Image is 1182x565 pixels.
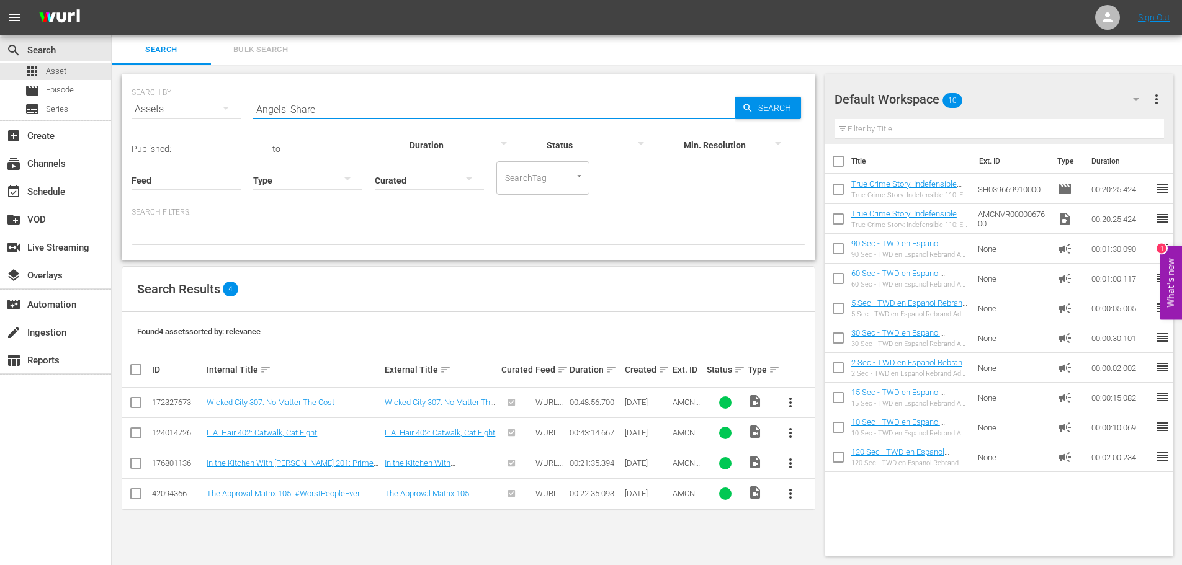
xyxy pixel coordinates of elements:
div: Internal Title [207,362,381,377]
td: 00:20:25.424 [1086,174,1155,204]
span: to [272,144,280,154]
span: reorder [1155,211,1170,226]
div: [DATE] [625,398,669,407]
span: sort [260,364,271,375]
span: Reports [6,353,21,368]
span: WURL Feed [535,428,563,447]
td: 00:00:10.069 [1086,412,1155,442]
span: Ad [1057,301,1072,316]
span: Search [119,43,204,57]
button: more_vert [776,479,805,509]
button: Open [573,170,585,182]
a: 30 Sec - TWD en Espanol Rebrand Ad Slates-30s- SLATE [851,328,959,347]
div: 172327673 [152,398,203,407]
span: Channels [6,156,21,171]
a: 10 Sec - TWD en Espanol Rebrand Ad Slates-10s- SLATE [851,417,959,436]
td: 00:00:15.082 [1086,383,1155,412]
a: The Approval Matrix 105: #WorstPeopleEver [385,489,476,507]
td: None [973,442,1052,472]
a: 15 Sec - TWD en Espanol Rebrand Ad Slates-15s- SLATE [851,388,959,406]
a: Wicked City 307: No Matter The Cost [207,398,334,407]
div: 124014726 [152,428,203,437]
span: more_vert [1149,92,1164,107]
td: 00:00:05.005 [1086,293,1155,323]
span: Video [1057,211,1072,226]
span: AMCNVR0000067986 [673,458,700,486]
span: AMCNVR0000020589 [673,428,700,456]
div: 90 Sec - TWD en Espanol Rebrand Ad Slates-90s- SLATE [851,251,969,259]
div: 30 Sec - TWD en Espanol Rebrand Ad Slates-30s- SLATE [851,340,969,348]
th: Duration [1084,144,1158,179]
td: 00:01:30.090 [1086,234,1155,264]
div: 60 Sec - TWD en Espanol Rebrand Ad Slates-60s- SLATE [851,280,969,288]
span: sort [769,364,780,375]
td: None [973,293,1052,323]
img: ans4CAIJ8jUAAAAAAAAAAAAAAAAAAAAAAAAgQb4GAAAAAAAAAAAAAAAAAAAAAAAAJMjXAAAAAAAAAAAAAAAAAAAAAAAAgAT5G... [30,3,89,32]
span: reorder [1155,241,1170,256]
span: Published: [132,144,171,154]
span: Episode [25,83,40,98]
span: more_vert [783,486,798,501]
a: True Crime Story: Indefensible 110: El elefante en el útero [851,179,962,198]
span: 4 [223,282,238,296]
th: Ext. ID [972,144,1050,179]
div: 00:48:56.700 [570,398,620,407]
div: True Crime Story: Indefensible 110: El elefante en el útero [851,221,969,229]
td: 00:00:02.002 [1086,353,1155,383]
div: ID [152,365,203,375]
span: menu [7,10,22,25]
span: Schedule [6,184,21,199]
div: 00:43:14.667 [570,428,620,437]
td: 00:01:00.117 [1086,264,1155,293]
td: None [973,412,1052,442]
span: Search [6,43,21,58]
span: sort [606,364,617,375]
span: more_vert [783,395,798,410]
div: [DATE] [625,489,669,498]
div: 15 Sec - TWD en Espanol Rebrand Ad Slates-15s- SLATE [851,399,969,407]
button: Search [735,97,801,119]
a: In the Kitchen With [PERSON_NAME] 201: Prime Rib and Old Friendswith [PERSON_NAME] and [PERSON_NAME] [385,458,497,505]
div: Duration [570,362,620,377]
th: Type [1050,144,1084,179]
td: 00:20:25.424 [1086,204,1155,234]
div: Status [707,362,744,377]
td: 00:00:30.101 [1086,323,1155,353]
a: True Crime Story: Indefensible 110: El elefante en el útero [851,209,962,228]
div: Feed [535,362,566,377]
div: External Title [385,362,498,377]
a: 120 Sec - TWD en Espanol Rebrand Ad Slates-120s- SLATE [851,447,963,466]
span: Found 4 assets sorted by: relevance [137,327,261,336]
span: reorder [1155,360,1170,375]
p: Search Filters: [132,207,805,218]
span: Ad [1057,450,1072,465]
td: 00:02:00.234 [1086,442,1155,472]
td: None [973,323,1052,353]
span: Series [25,102,40,117]
a: Wicked City 307: No Matter The Cost [385,398,495,416]
span: reorder [1155,419,1170,434]
span: Series [46,103,68,115]
span: Create [6,128,21,143]
a: 90 Sec - TWD en Espanol Rebrand Ad Slates-90s- SLATE [851,239,959,257]
span: Asset [25,64,40,79]
span: WURL Feed [535,458,563,477]
span: Episode [46,84,74,96]
div: 5 Sec - TWD en Espanol Rebrand Ad Slates-5s- SLATE [851,310,969,318]
button: more_vert [776,448,805,478]
span: Video [748,455,763,469]
button: more_vert [1149,84,1164,114]
td: AMCNVR0000067600 [973,204,1052,234]
a: 2 Sec - TWD en Espanol Rebrand Ad Slates-2s- SLATE [851,358,967,376]
div: 00:21:35.394 [570,458,620,468]
a: 5 Sec - TWD en Espanol Rebrand Ad Slates-5s- SLATE [851,298,967,317]
div: [DATE] [625,458,669,468]
div: Curated [501,365,532,375]
div: 176801136 [152,458,203,468]
span: sort [557,364,568,375]
span: Video [748,394,763,409]
a: L.A. Hair 402: Catwalk, Cat Fight [207,428,317,437]
span: Video [748,485,763,500]
span: Ad [1057,420,1072,435]
span: Live Streaming [6,240,21,255]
